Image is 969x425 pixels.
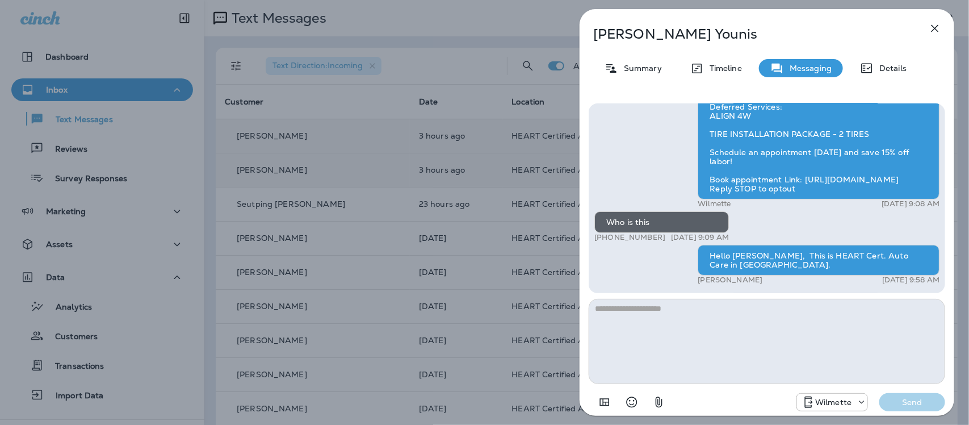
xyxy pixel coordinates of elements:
[874,64,907,73] p: Details
[698,199,731,209] p: Wilmette
[882,199,939,209] p: [DATE] 9:08 AM
[698,51,939,199] div: Hello [PERSON_NAME], just a friendly reminder that on your last visit, there were some recommende...
[593,391,616,414] button: Add in a premade template
[797,395,867,409] div: +1 (847) 865-9557
[815,398,851,407] p: Wilmette
[618,64,662,73] p: Summary
[671,233,729,242] p: [DATE] 9:09 AM
[593,26,903,42] p: [PERSON_NAME] Younis
[784,64,832,73] p: Messaging
[620,391,643,414] button: Select an emoji
[594,211,729,233] div: Who is this
[698,276,762,285] p: [PERSON_NAME]
[594,233,665,242] p: [PHONE_NUMBER]
[882,276,939,285] p: [DATE] 9:58 AM
[704,64,742,73] p: Timeline
[698,245,939,276] div: Hello [PERSON_NAME], This is HEART Cert. Auto Care in [GEOGRAPHIC_DATA].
